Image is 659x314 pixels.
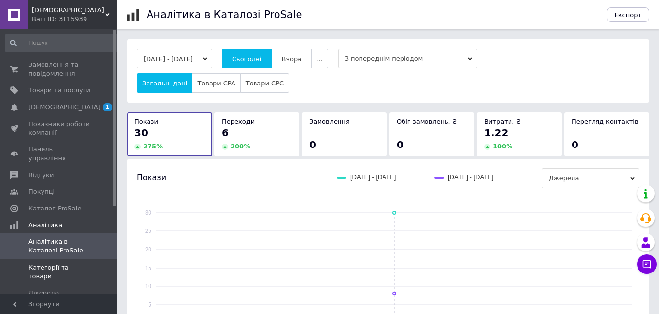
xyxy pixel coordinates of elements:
text: 30 [145,209,152,216]
span: 100 % [493,143,512,150]
span: Експорт [615,11,642,19]
button: Товари CPC [240,73,289,93]
span: Аналітика в Каталозі ProSale [28,237,90,255]
span: Показники роботи компанії [28,120,90,137]
span: Відгуки [28,171,54,180]
span: 0 [572,139,578,150]
span: Покази [137,172,166,183]
span: 1.22 [484,127,508,139]
button: Експорт [607,7,650,22]
text: 5 [148,301,151,308]
span: Перегляд контактів [572,118,638,125]
span: 200 % [231,143,250,150]
button: [DATE] - [DATE] [137,49,212,68]
span: Сьогодні [232,55,262,63]
span: Покупці [28,188,55,196]
span: АДПАРТС [32,6,105,15]
button: Товари CPA [192,73,240,93]
text: 10 [145,283,152,290]
span: 275 % [143,143,163,150]
span: [DEMOGRAPHIC_DATA] [28,103,101,112]
text: 15 [145,265,152,272]
span: 1 [103,103,112,111]
input: Пошук [5,34,121,52]
span: Замовлення та повідомлення [28,61,90,78]
span: Джерела [28,289,59,297]
button: Чат з покупцем [637,254,657,274]
button: Сьогодні [222,49,272,68]
span: 30 [134,127,148,139]
span: Товари CPC [246,80,284,87]
span: Джерела [542,168,639,188]
span: Панель управління [28,145,90,163]
span: Обіг замовлень, ₴ [397,118,457,125]
span: ... [317,55,322,63]
button: Вчора [271,49,312,68]
span: 0 [397,139,404,150]
span: Вчора [281,55,301,63]
button: Загальні дані [137,73,192,93]
span: З попереднім періодом [338,49,477,68]
span: Загальні дані [142,80,187,87]
button: ... [311,49,328,68]
span: Категорії та товари [28,263,90,281]
span: Витрати, ₴ [484,118,521,125]
span: Замовлення [309,118,350,125]
span: Товари CPA [197,80,235,87]
text: 20 [145,246,152,253]
span: Каталог ProSale [28,204,81,213]
text: 25 [145,228,152,234]
span: 0 [309,139,316,150]
span: Покази [134,118,158,125]
span: Товари та послуги [28,86,90,95]
div: Ваш ID: 3115939 [32,15,117,23]
h1: Аналітика в Каталозі ProSale [147,9,302,21]
span: Переходи [222,118,255,125]
span: 6 [222,127,229,139]
span: Аналітика [28,221,62,230]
